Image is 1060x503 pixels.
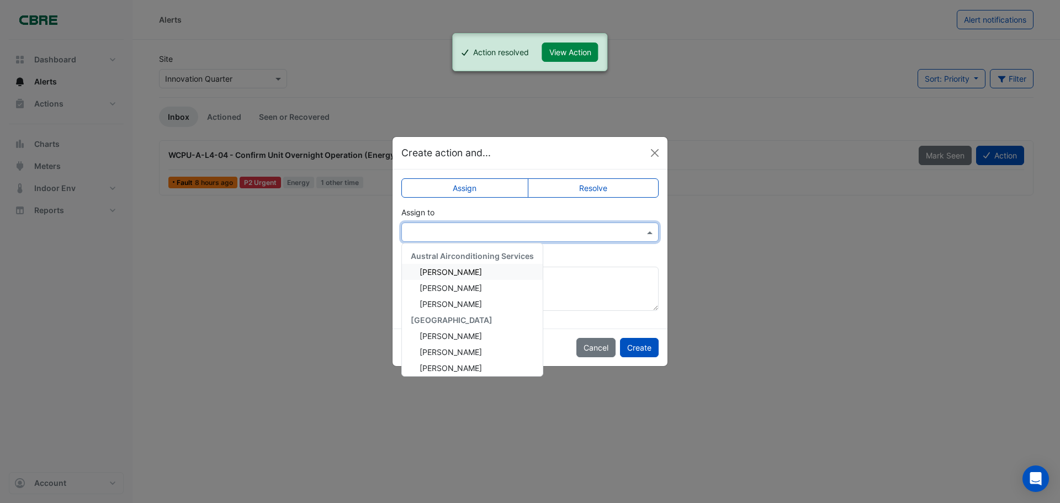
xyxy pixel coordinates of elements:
[420,347,482,357] span: [PERSON_NAME]
[401,178,528,198] label: Assign
[401,207,434,218] label: Assign to
[411,251,534,261] span: Austral Airconditioning Services
[620,338,659,357] button: Create
[1022,465,1049,492] div: Open Intercom Messenger
[646,145,663,161] button: Close
[420,283,482,293] span: [PERSON_NAME]
[411,315,492,325] span: [GEOGRAPHIC_DATA]
[473,46,529,58] div: Action resolved
[576,338,616,357] button: Cancel
[420,299,482,309] span: [PERSON_NAME]
[402,243,543,376] div: Options List
[420,331,482,341] span: [PERSON_NAME]
[401,146,491,160] h5: Create action and...
[420,363,482,373] span: [PERSON_NAME]
[528,178,659,198] label: Resolve
[542,43,598,62] button: View Action
[420,267,482,277] span: [PERSON_NAME]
